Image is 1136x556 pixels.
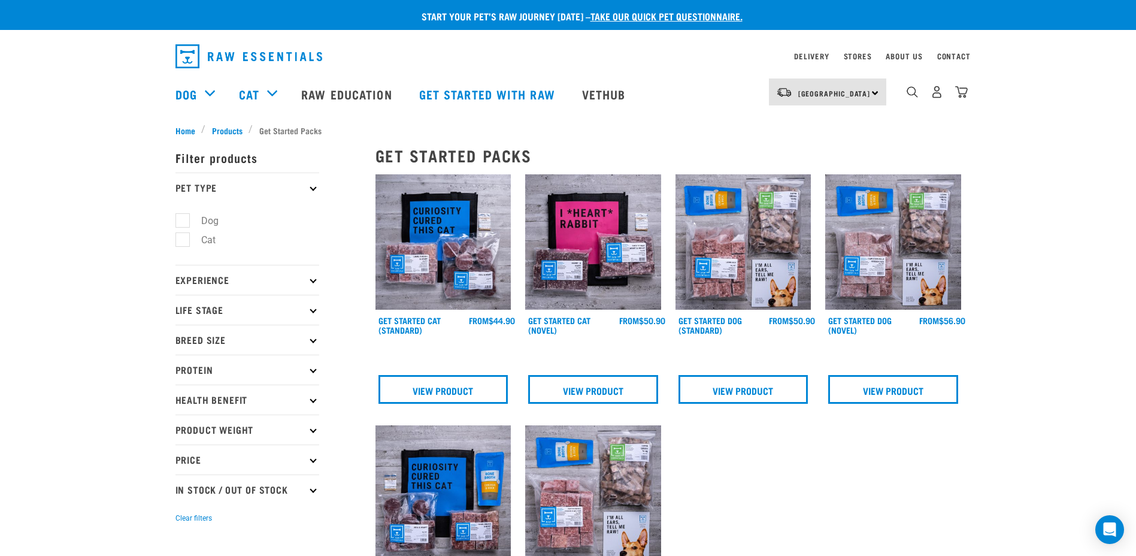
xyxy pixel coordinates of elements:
div: $56.90 [919,316,965,325]
img: Raw Essentials Logo [175,44,322,68]
a: Get Started Dog (Novel) [828,318,892,332]
p: Life Stage [175,295,319,325]
a: View Product [378,375,508,404]
img: NSP Dog Novel Update [825,174,961,310]
nav: dropdown navigation [166,40,971,73]
a: take our quick pet questionnaire. [590,13,743,19]
p: Product Weight [175,415,319,445]
img: van-moving.png [776,87,792,98]
p: Breed Size [175,325,319,355]
label: Cat [182,232,220,247]
span: Home [175,124,195,137]
a: Products [205,124,249,137]
div: $44.90 [469,316,515,325]
a: Get started with Raw [407,70,570,118]
a: Raw Education [289,70,407,118]
a: Get Started Dog (Standard) [678,318,742,332]
a: Cat [239,85,259,103]
h2: Get Started Packs [375,146,961,165]
a: Get Started Cat (Standard) [378,318,441,332]
a: Contact [937,54,971,58]
label: Dog [182,213,223,228]
div: $50.90 [619,316,665,325]
a: About Us [886,54,922,58]
p: Protein [175,355,319,385]
a: Get Started Cat (Novel) [528,318,590,332]
img: user.png [931,86,943,98]
span: [GEOGRAPHIC_DATA] [798,91,871,95]
a: Home [175,124,202,137]
a: Dog [175,85,197,103]
img: home-icon-1@2x.png [907,86,918,98]
a: Delivery [794,54,829,58]
a: View Product [678,375,808,404]
img: Assortment Of Raw Essential Products For Cats Including, Blue And Black Tote Bag With "Curiosity ... [375,174,511,310]
a: Stores [844,54,872,58]
span: Products [212,124,243,137]
span: FROM [919,318,939,322]
span: FROM [619,318,639,322]
div: Open Intercom Messenger [1095,515,1124,544]
p: In Stock / Out Of Stock [175,475,319,504]
span: FROM [769,318,789,322]
a: Vethub [570,70,641,118]
span: FROM [469,318,489,322]
img: Assortment Of Raw Essential Products For Cats Including, Pink And Black Tote Bag With "I *Heart* ... [525,174,661,310]
img: home-icon@2x.png [955,86,968,98]
p: Price [175,445,319,475]
div: $50.90 [769,316,815,325]
p: Experience [175,265,319,295]
p: Pet Type [175,173,319,203]
p: Health Benefit [175,385,319,415]
a: View Product [528,375,658,404]
a: View Product [828,375,958,404]
button: Clear filters [175,513,212,524]
nav: breadcrumbs [175,124,961,137]
p: Filter products [175,143,319,173]
img: NSP Dog Standard Update [675,174,811,310]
